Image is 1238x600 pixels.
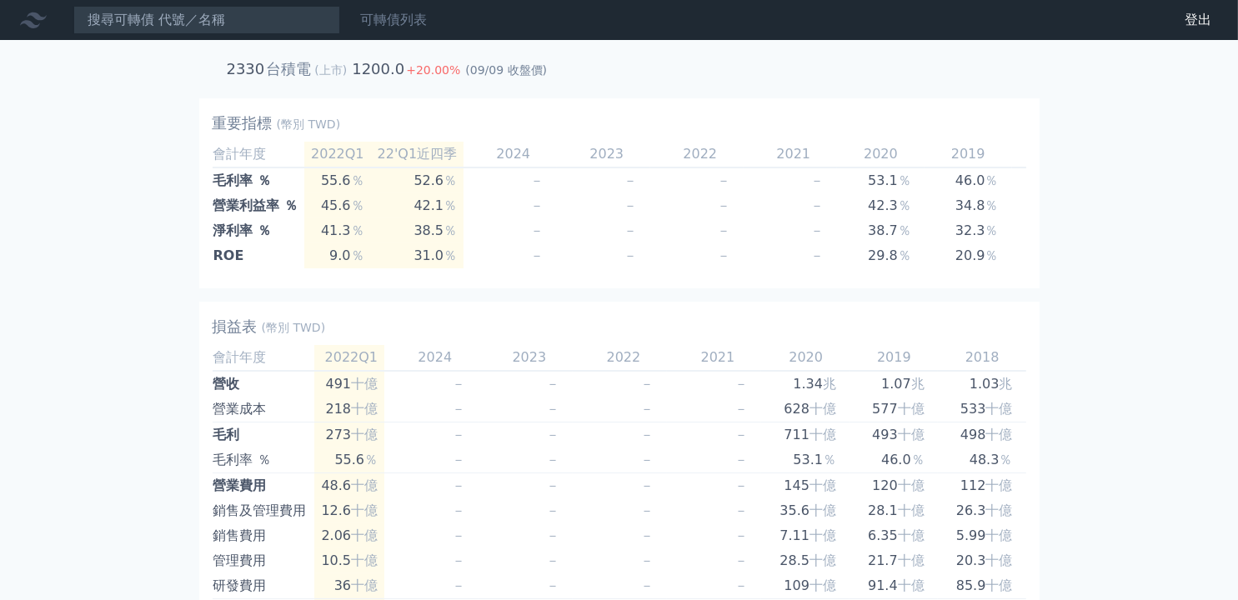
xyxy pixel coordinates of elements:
[898,502,925,518] span: 十億
[452,427,465,442] span: －
[371,218,464,243] td: 38.5
[277,116,341,132] span: (幣別 TWD)
[314,498,384,523] td: 12.6
[304,193,371,218] td: 45.6
[406,63,464,77] span: +20.00%
[73,6,340,34] input: 搜尋可轉債 代號／名稱
[314,371,384,397] td: 491
[465,63,547,77] span: (09/09 收盤價)
[351,57,405,82] td: 1200.0
[546,502,559,518] span: －
[938,422,1026,448] td: 498
[809,577,836,593] span: 十億
[546,376,559,392] span: －
[351,477,378,493] span: 十億
[546,477,559,493] span: －
[351,502,378,518] span: 十億
[925,218,1012,243] td: 32.3
[761,422,850,448] td: 711
[384,345,479,371] td: 2024
[898,401,925,417] span: 十億
[452,527,465,543] span: －
[546,452,559,467] span: －
[809,502,836,518] span: 十億
[444,197,457,213] span: ％
[314,447,384,473] td: 55.6
[837,142,925,167] td: 2020
[213,142,305,167] td: 會計年度
[304,243,371,268] td: 9.0
[546,552,559,568] span: －
[911,452,925,467] span: ％
[314,548,384,573] td: 10.5
[213,193,305,218] td: 營業利益率 ％
[213,371,314,397] td: 營收
[213,112,273,135] h2: 重要指標
[761,447,850,473] td: 53.1
[810,197,824,213] span: －
[314,63,347,77] span: (上市)
[325,349,378,365] span: 2022Q1
[761,523,850,548] td: 7.11
[464,142,557,167] td: 2024
[351,247,364,263] span: ％
[717,197,730,213] span: －
[938,523,1026,548] td: 5.99
[452,502,465,518] span: －
[452,376,465,392] span: －
[444,172,457,188] span: ％
[809,477,836,493] span: 十億
[734,452,748,467] span: －
[938,498,1026,523] td: 26.3
[925,243,1012,268] td: 20.9
[925,142,1012,167] td: 2019
[640,401,654,417] span: －
[986,527,1013,543] span: 十億
[314,473,384,499] td: 48.6
[640,552,654,568] span: －
[925,167,1012,193] td: 46.0
[809,401,836,417] span: 十億
[452,477,465,493] span: －
[837,243,925,268] td: 29.8
[640,577,654,593] span: －
[1012,142,1100,167] td: 2018
[351,197,364,213] span: ％
[761,548,850,573] td: 28.5
[364,452,378,467] span: ％
[938,345,1026,371] td: 2018
[314,397,384,422] td: 218
[850,523,938,548] td: 6.35
[986,502,1013,518] span: 十億
[213,167,305,193] td: 毛利率 ％
[717,247,730,263] span: －
[213,498,314,523] td: 銷售及管理費用
[213,548,314,573] td: 管理費用
[266,60,311,77] h2: 台積電
[985,172,999,188] span: ％
[213,397,314,422] td: 營業成本
[530,222,544,238] span: －
[213,422,314,448] td: 毛利
[810,222,824,238] span: －
[452,401,465,417] span: －
[1012,218,1100,243] td: 34.0
[734,502,748,518] span: －
[530,197,544,213] span: －
[573,345,667,371] td: 2022
[452,577,465,593] span: －
[938,573,1026,599] td: 85.9
[351,527,378,543] span: 十億
[850,447,938,473] td: 46.0
[734,376,748,392] span: －
[810,172,824,188] span: －
[734,552,748,568] span: －
[546,427,559,442] span: －
[985,222,999,238] span: ％
[351,552,378,568] span: 十億
[809,552,836,568] span: 十億
[351,577,378,593] span: 十億
[640,502,654,518] span: －
[1000,376,1013,392] span: 兆
[985,247,999,263] span: ％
